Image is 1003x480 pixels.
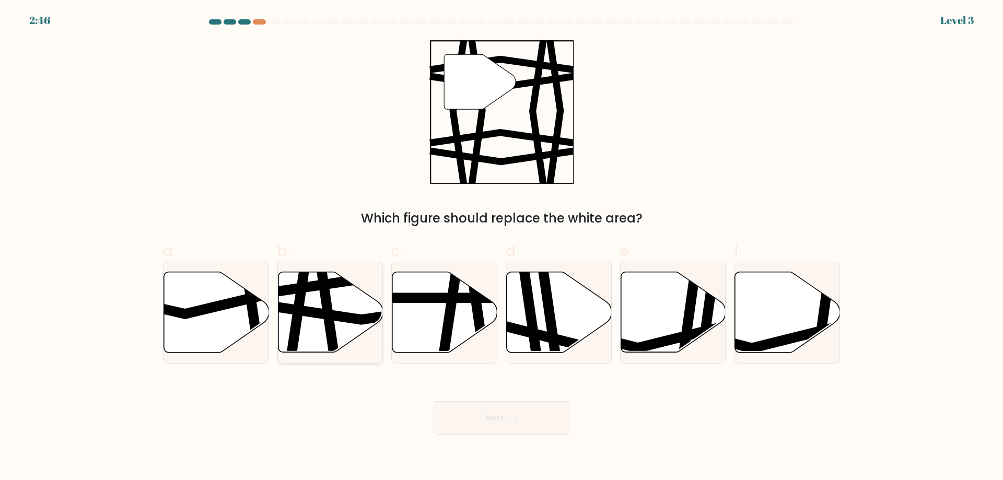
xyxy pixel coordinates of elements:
[391,241,403,261] span: c.
[444,54,516,109] g: "
[506,241,518,261] span: d.
[277,241,290,261] span: b.
[434,401,569,435] button: Next
[620,241,632,261] span: e.
[29,13,50,28] div: 2:46
[169,209,834,228] div: Which figure should replace the white area?
[940,13,974,28] div: Level 3
[163,241,176,261] span: a.
[734,241,741,261] span: f.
